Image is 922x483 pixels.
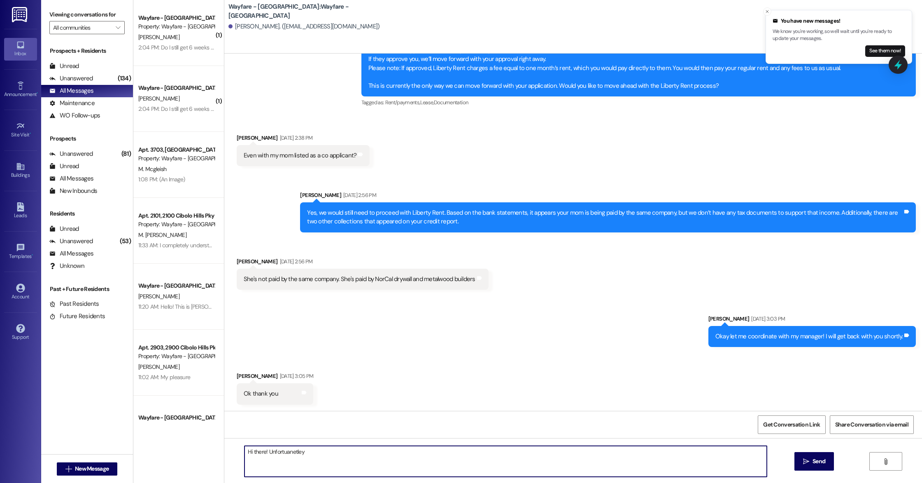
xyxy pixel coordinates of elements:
[49,111,100,120] div: WO Follow-ups
[278,257,313,266] div: [DATE] 2:56 PM
[49,99,95,108] div: Maintenance
[773,17,905,25] div: You have new messages!
[138,231,186,239] span: M. [PERSON_NAME]
[385,99,420,106] span: Rent/payments ,
[138,373,190,381] div: 11:02 AM: My pleasure
[138,14,214,22] div: Wayfare - [GEOGRAPHIC_DATA]
[65,466,72,472] i: 
[53,21,112,34] input: All communities
[138,211,214,220] div: Apt. 2101, 2100 Cibolo Hills Pky
[138,413,214,422] div: Wayfare - [GEOGRAPHIC_DATA]
[341,191,376,199] div: [DATE] 2:56 PM
[278,372,314,380] div: [DATE] 3:05 PM
[41,209,133,218] div: Residents
[116,24,120,31] i: 
[708,314,916,326] div: [PERSON_NAME]
[49,8,125,21] label: Viewing conversations for
[228,22,380,31] div: [PERSON_NAME]. ([EMAIL_ADDRESS][DOMAIN_NAME])
[865,45,905,57] button: See them now!
[41,285,133,293] div: Past + Future Residents
[138,343,214,352] div: Apt. 2903, 2900 Cibolo Hills Pky
[434,99,468,106] span: Documentation
[420,99,434,106] span: Lease ,
[49,87,93,95] div: All Messages
[30,131,31,136] span: •
[715,332,903,341] div: Okay let me coordinate with my manager! I will get back with you shortly.
[49,249,93,258] div: All Messages
[835,420,908,429] span: Share Conversation via email
[138,44,307,51] div: 2:04 PM: Do I still get 6 weeks "free". How will my monthly rent be total?
[41,134,133,143] div: Prospects
[237,134,370,145] div: [PERSON_NAME]
[119,148,133,160] div: (81)
[57,462,118,476] button: New Message
[749,314,785,323] div: [DATE] 3:03 PM
[75,464,109,473] span: New Message
[237,257,489,269] div: [PERSON_NAME]
[763,7,771,16] button: Close toast
[138,84,214,92] div: Wayfare - [GEOGRAPHIC_DATA]
[882,458,889,465] i: 
[138,95,179,102] span: [PERSON_NAME]
[237,372,313,383] div: [PERSON_NAME]
[4,119,37,141] a: Site Visit •
[803,458,809,465] i: 
[49,174,93,183] div: All Messages
[138,154,214,163] div: Property: Wayfare - [GEOGRAPHIC_DATA]
[138,176,185,183] div: 1:08 PM: (An Image)
[138,303,710,310] div: 11:20 AM: Hello! This is [PERSON_NAME] over in 3704, I was wondering the status on the work order...
[300,191,916,202] div: [PERSON_NAME]
[773,28,905,42] p: We know you're working, so we'll wait until you're ready to update your messages.
[138,363,179,370] span: [PERSON_NAME]
[758,415,825,434] button: Get Conversation Link
[4,200,37,222] a: Leads
[228,2,393,20] b: Wayfare - [GEOGRAPHIC_DATA]: Wayfare - [GEOGRAPHIC_DATA]
[278,134,313,142] div: [DATE] 2:38 PM
[830,415,914,434] button: Share Conversation via email
[49,150,93,158] div: Unanswered
[763,420,820,429] span: Get Conversation Link
[49,312,105,321] div: Future Residents
[244,275,475,284] div: She's not paid by the same company. She's paid by NorCal drywall and metalwood builders
[12,7,29,22] img: ResiDesk Logo
[49,187,97,195] div: New Inbounds
[49,62,79,70] div: Unread
[794,452,834,471] button: Send
[118,235,133,248] div: (53)
[4,321,37,344] a: Support
[813,457,825,466] span: Send
[4,241,37,263] a: Templates •
[49,162,79,171] div: Unread
[49,300,99,308] div: Past Residents
[138,281,214,290] div: Wayfare - [GEOGRAPHIC_DATA]
[49,262,84,270] div: Unknown
[138,220,214,229] div: Property: Wayfare - [GEOGRAPHIC_DATA]
[49,74,93,83] div: Unanswered
[138,165,166,173] span: M. Mcgleish
[4,281,37,303] a: Account
[138,424,179,432] span: [PERSON_NAME]
[138,352,214,361] div: Property: Wayfare - [GEOGRAPHIC_DATA]
[49,237,93,246] div: Unanswered
[4,38,37,60] a: Inbox
[307,209,903,226] div: Yes, we would still need to proceed with Liberty Rent. Based on the bank statements, it appears y...
[49,225,79,233] div: Unread
[361,96,916,108] div: Tagged as:
[138,145,214,154] div: Apt. 3703, [GEOGRAPHIC_DATA]
[138,105,307,113] div: 2:04 PM: Do I still get 6 weeks "free". How will my monthly rent be total?
[37,90,38,96] span: •
[41,47,133,55] div: Prospects + Residents
[244,446,767,477] textarea: Hi there! Unfortuanetley
[4,159,37,182] a: Buildings
[138,33,179,41] span: [PERSON_NAME]
[244,389,278,398] div: Ok thank you
[138,22,214,31] div: Property: Wayfare - [GEOGRAPHIC_DATA]
[32,252,33,258] span: •
[138,293,179,300] span: [PERSON_NAME]
[116,72,133,85] div: (134)
[244,151,357,160] div: Even with my mom listed as a co applicant?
